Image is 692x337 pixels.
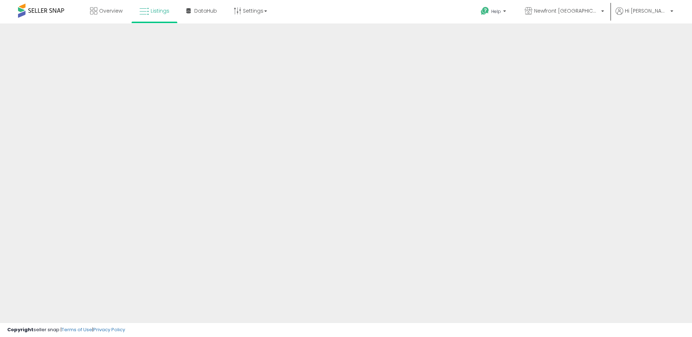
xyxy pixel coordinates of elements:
[475,1,513,23] a: Help
[99,7,123,14] span: Overview
[625,7,668,14] span: Hi [PERSON_NAME]
[194,7,217,14] span: DataHub
[151,7,169,14] span: Listings
[534,7,599,14] span: Newfront [GEOGRAPHIC_DATA]
[616,7,673,23] a: Hi [PERSON_NAME]
[491,8,501,14] span: Help
[480,6,489,16] i: Get Help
